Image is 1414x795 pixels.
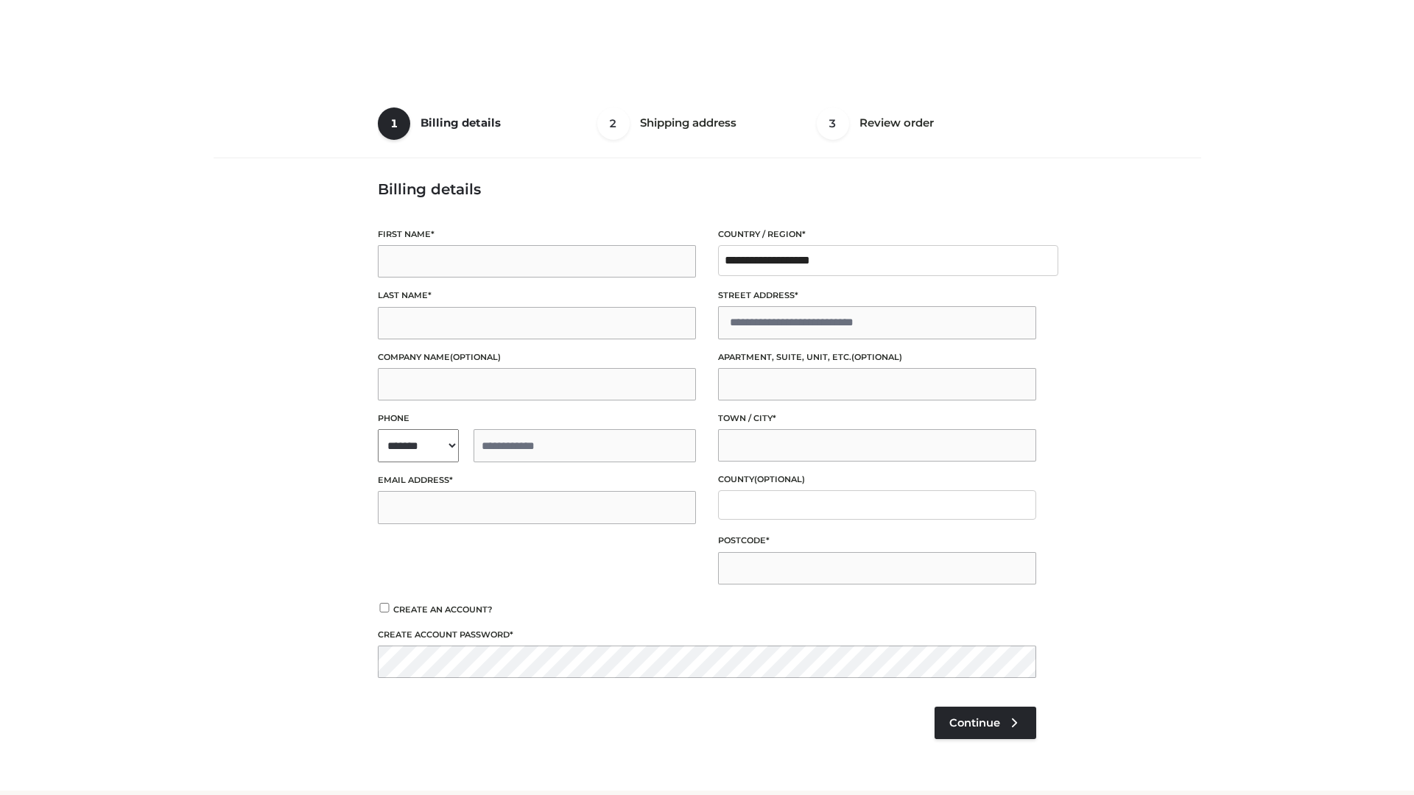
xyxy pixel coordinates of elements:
span: 3 [817,107,849,140]
label: Create account password [378,628,1036,642]
label: Phone [378,411,696,425]
span: (optional) [450,352,501,362]
label: Country / Region [718,227,1036,241]
label: Last name [378,289,696,303]
span: (optional) [754,474,805,484]
span: 1 [378,107,410,140]
label: Postcode [718,534,1036,548]
label: First name [378,227,696,241]
label: Email address [378,473,696,487]
span: Shipping address [640,116,736,130]
span: 2 [597,107,630,140]
label: Company name [378,350,696,364]
input: Create an account? [378,603,391,612]
span: Continue [949,716,1000,729]
span: (optional) [851,352,902,362]
span: Review order [859,116,934,130]
label: Town / City [718,411,1036,425]
span: Create an account? [393,604,493,615]
a: Continue [935,707,1036,739]
label: County [718,473,1036,487]
span: Billing details [421,116,501,130]
label: Street address [718,289,1036,303]
label: Apartment, suite, unit, etc. [718,350,1036,364]
h3: Billing details [378,180,1036,198]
